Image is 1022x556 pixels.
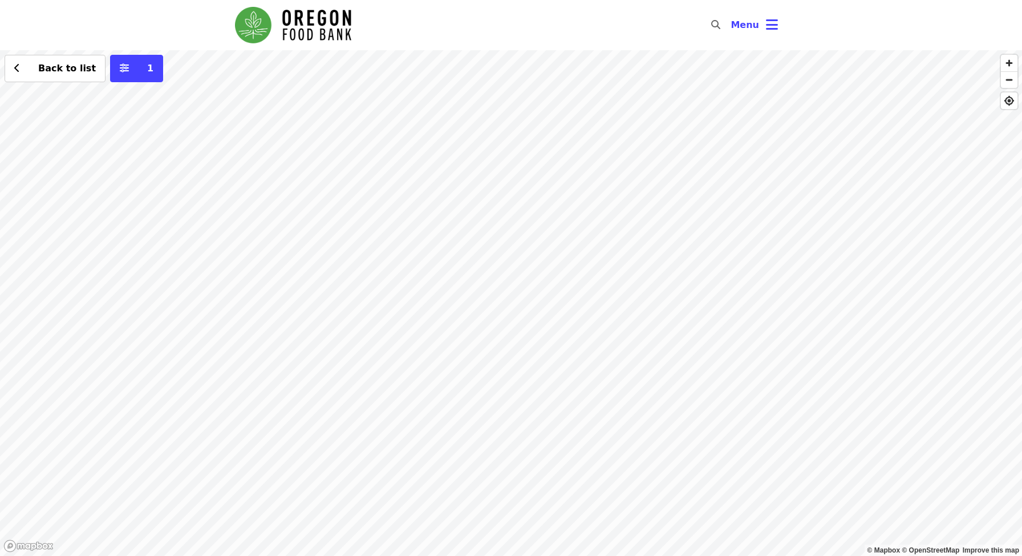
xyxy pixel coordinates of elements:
[731,19,759,30] span: Menu
[1001,71,1017,88] button: Zoom Out
[147,63,153,74] span: 1
[120,63,129,74] i: sliders-h icon
[1001,55,1017,71] button: Zoom In
[5,55,106,82] button: Back to list
[235,7,351,43] img: Oregon Food Bank - Home
[766,17,778,33] i: bars icon
[727,11,736,39] input: Search
[3,539,54,553] a: Mapbox logo
[711,19,720,30] i: search icon
[110,55,163,82] button: More filters (1 selected)
[38,63,96,74] span: Back to list
[902,546,959,554] a: OpenStreetMap
[1001,92,1017,109] button: Find My Location
[963,546,1019,554] a: Map feedback
[721,11,787,39] button: Toggle account menu
[14,63,20,74] i: chevron-left icon
[867,546,901,554] a: Mapbox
